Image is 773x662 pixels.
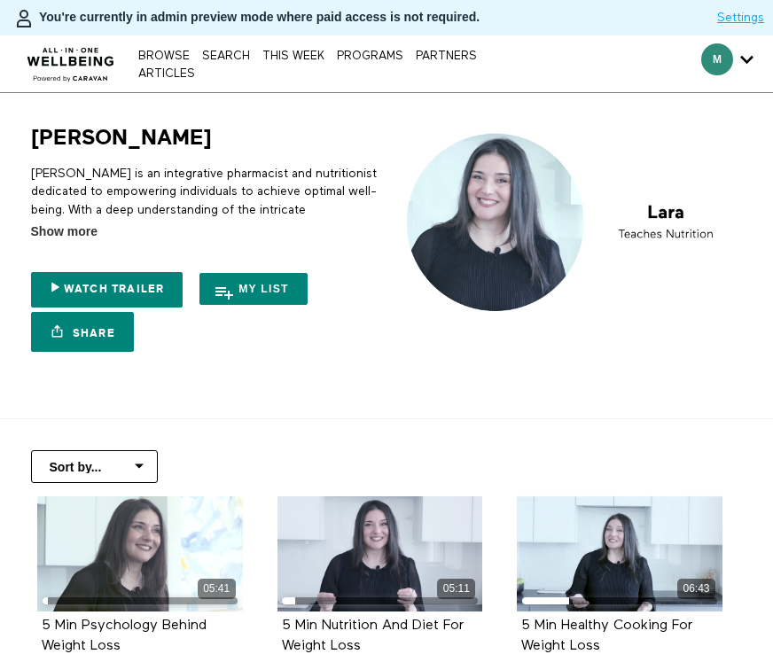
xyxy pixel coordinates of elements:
p: [PERSON_NAME] is an integrative pharmacist and nutritionist dedicated to empowering individuals t... [31,165,380,273]
a: THIS WEEK [258,51,329,62]
div: 05:11 [437,579,475,599]
span: Show more [31,222,98,241]
button: My list [199,273,308,305]
a: Share [31,312,134,352]
a: PARTNERS [411,51,481,62]
nav: Primary [134,46,525,82]
a: 5 Min Nutrition And Diet For Weight Loss [282,619,464,652]
div: Secondary [688,35,767,92]
div: 06:43 [677,579,715,599]
img: Lara [394,124,743,321]
a: Browse [134,51,194,62]
img: person-bdfc0eaa9744423c596e6e1c01710c89950b1dff7c83b5d61d716cfd8139584f.svg [13,8,35,29]
a: Search [198,51,254,62]
a: 5 Min Nutrition And Diet For Weight Loss 05:11 [277,496,483,611]
a: 5 Min Psychology Behind Weight Loss [42,619,207,652]
div: 05:41 [198,579,236,599]
img: CARAVAN [20,35,121,85]
a: ARTICLES [134,68,199,80]
a: 5 Min Psychology Behind Weight Loss 05:41 [37,496,243,611]
a: Watch Trailer [31,272,183,308]
h1: [PERSON_NAME] [31,124,212,152]
a: Settings [717,9,764,27]
a: 5 Min Healthy Cooking For Weight Loss 06:43 [517,496,722,611]
a: 5 Min Healthy Cooking For Weight Loss [521,619,692,652]
a: PROGRAMS [332,51,408,62]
